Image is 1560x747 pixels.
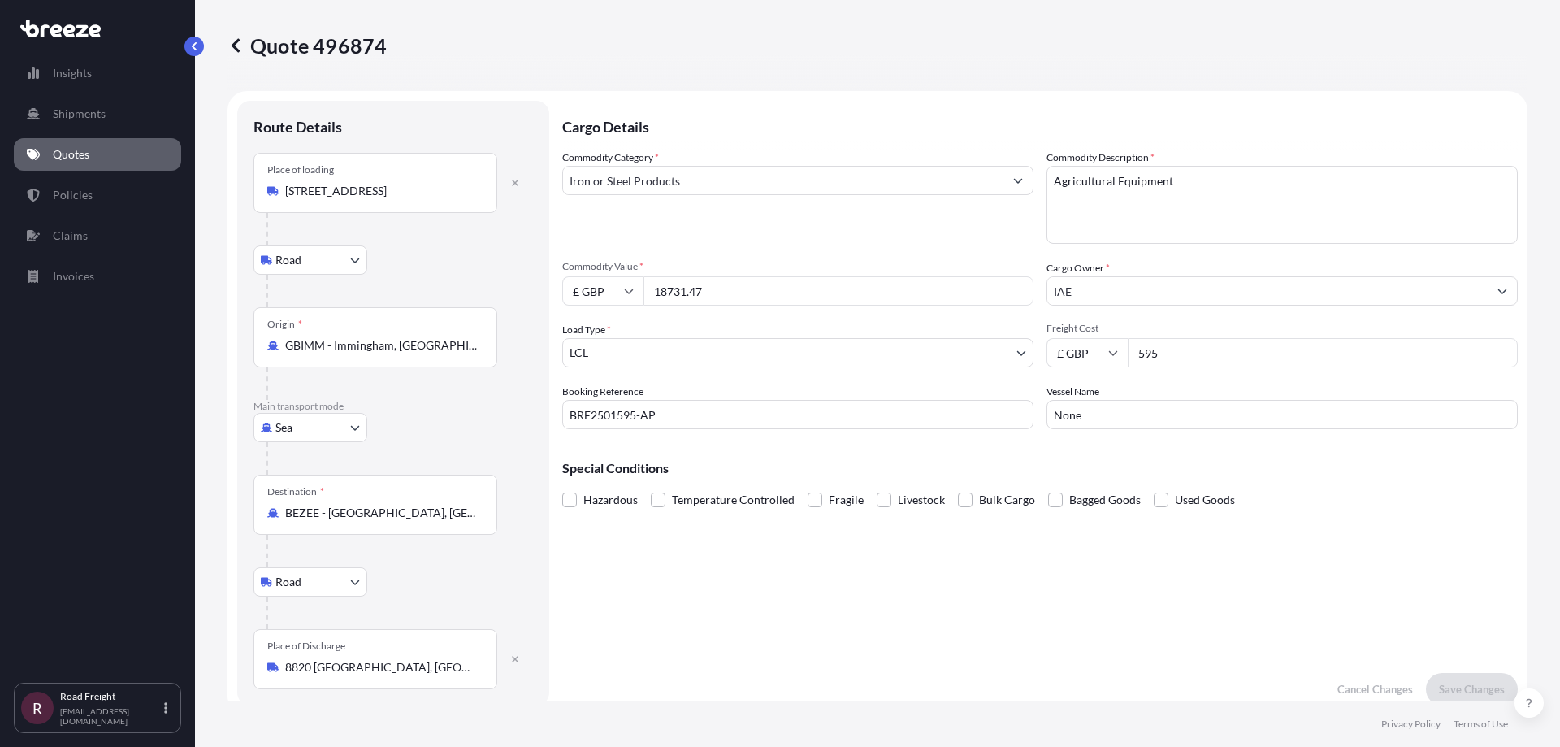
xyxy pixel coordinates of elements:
[267,318,302,331] div: Origin
[563,166,1003,195] input: Select a commodity type
[53,268,94,284] p: Invoices
[1046,400,1518,429] input: Enter name
[829,488,864,512] span: Fragile
[1381,718,1441,731] a: Privacy Policy
[253,413,367,442] button: Select transport
[53,65,92,81] p: Insights
[562,150,659,166] label: Commodity Category
[285,337,477,354] input: Origin
[275,252,301,268] span: Road
[53,146,89,163] p: Quotes
[14,138,181,171] a: Quotes
[275,419,292,436] span: Sea
[1046,384,1099,400] label: Vessel Name
[1324,673,1426,706] button: Cancel Changes
[562,260,1033,273] span: Commodity Value
[1046,150,1155,166] label: Commodity Description
[285,505,477,521] input: Destination
[1069,488,1141,512] span: Bagged Goods
[53,187,93,203] p: Policies
[60,690,161,703] p: Road Freight
[267,485,324,498] div: Destination
[253,245,367,275] button: Select transport
[14,179,181,211] a: Policies
[562,462,1518,475] p: Special Conditions
[1454,718,1508,731] a: Terms of Use
[562,400,1033,429] input: Your internal reference
[562,338,1033,367] button: LCL
[1426,673,1518,706] button: Save Changes
[227,33,387,59] p: Quote 496874
[1337,681,1413,697] p: Cancel Changes
[267,640,345,653] div: Place of Discharge
[14,98,181,130] a: Shipments
[979,488,1035,512] span: Bulk Cargo
[898,488,945,512] span: Livestock
[562,101,1518,150] p: Cargo Details
[1047,276,1488,306] input: Full name
[643,276,1033,306] input: Type amount
[562,322,611,338] span: Load Type
[1046,260,1110,276] label: Cargo Owner
[1003,166,1033,195] button: Show suggestions
[53,106,106,122] p: Shipments
[562,384,643,400] label: Booking Reference
[1175,488,1235,512] span: Used Goods
[14,219,181,252] a: Claims
[53,228,88,244] p: Claims
[1128,338,1518,367] input: Enter amount
[267,163,334,176] div: Place of loading
[253,117,342,137] p: Route Details
[1046,322,1518,335] span: Freight Cost
[672,488,795,512] span: Temperature Controlled
[1046,166,1518,244] textarea: Agricultural Equipment
[253,567,367,597] button: Select transport
[1488,276,1517,306] button: Show suggestions
[1439,681,1505,697] p: Save Changes
[32,700,42,716] span: R
[253,400,533,413] p: Main transport mode
[583,488,638,512] span: Hazardous
[60,706,161,726] p: [EMAIL_ADDRESS][DOMAIN_NAME]
[14,57,181,89] a: Insights
[14,260,181,293] a: Invoices
[570,345,588,361] span: LCL
[285,183,477,199] input: Place of loading
[275,574,301,590] span: Road
[285,659,477,675] input: Place of Discharge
